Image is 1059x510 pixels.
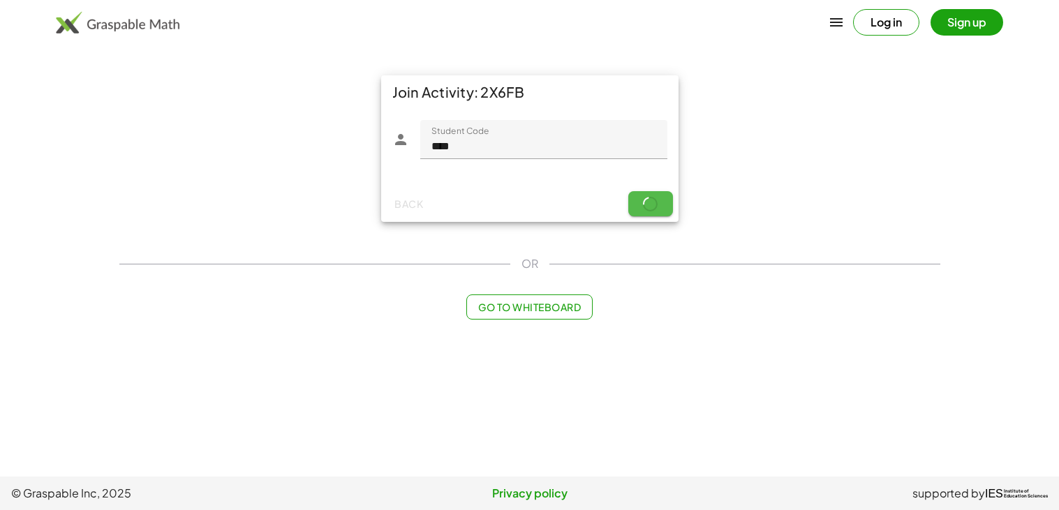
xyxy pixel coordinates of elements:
button: Go to Whiteboard [466,294,593,320]
span: IES [985,487,1003,500]
button: Sign up [931,9,1003,36]
a: Privacy policy [357,485,702,502]
div: Join Activity: 2X6FB [381,75,679,109]
button: Log in [853,9,919,36]
span: © Graspable Inc, 2025 [11,485,357,502]
span: Institute of Education Sciences [1004,489,1048,499]
span: Go to Whiteboard [478,301,581,313]
span: supported by [912,485,985,502]
a: IESInstitute ofEducation Sciences [985,485,1048,502]
span: OR [521,255,538,272]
